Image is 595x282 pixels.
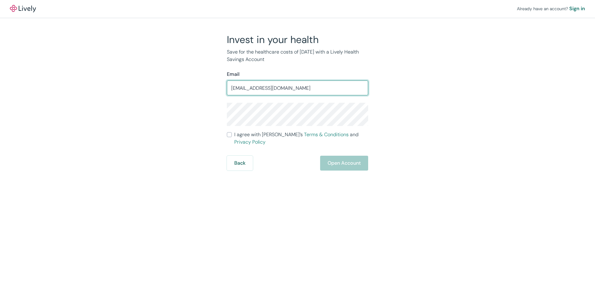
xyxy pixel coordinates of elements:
a: Privacy Policy [234,139,266,145]
a: LivelyLively [10,5,36,12]
label: Email [227,71,240,78]
p: Save for the healthcare costs of [DATE] with a Lively Health Savings Account [227,48,368,63]
a: Terms & Conditions [304,131,349,138]
span: I agree with [PERSON_NAME]’s and [234,131,368,146]
button: Back [227,156,253,171]
img: Lively [10,5,36,12]
div: Already have an account? [517,5,585,12]
h2: Invest in your health [227,33,368,46]
a: Sign in [569,5,585,12]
